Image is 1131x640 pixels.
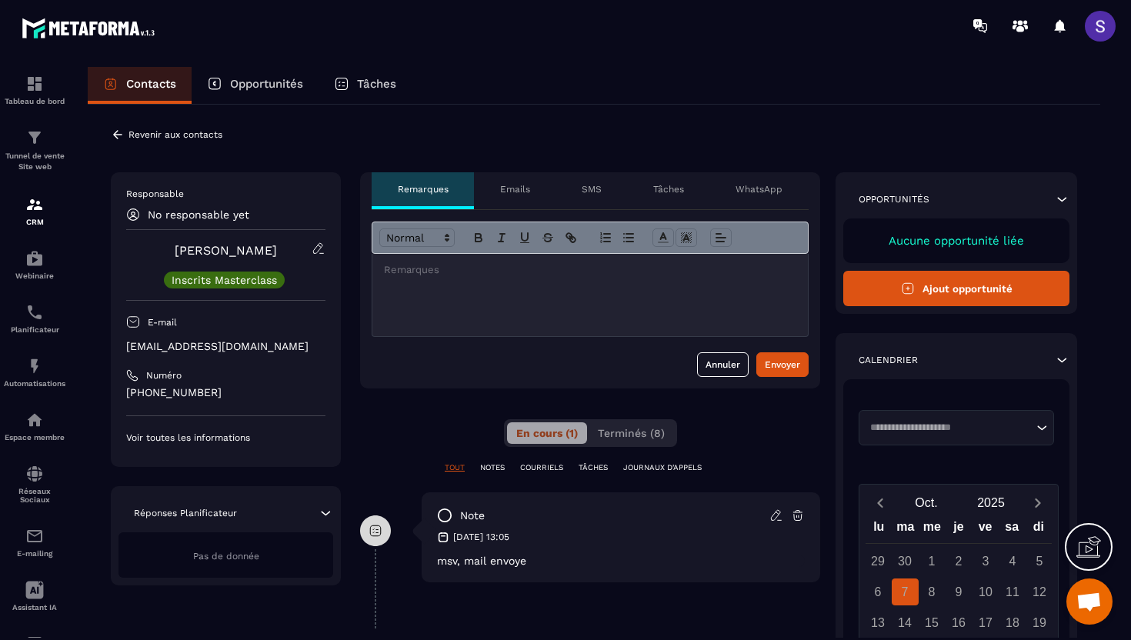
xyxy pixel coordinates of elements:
p: E-mail [148,316,177,328]
div: me [919,516,946,543]
img: automations [25,357,44,375]
p: WhatsApp [736,183,782,195]
div: 12 [1026,578,1053,605]
a: formationformationCRM [4,184,65,238]
div: 6 [865,578,892,605]
span: En cours (1) [516,427,578,439]
img: email [25,527,44,545]
div: lu [866,516,892,543]
p: Planificateur [4,325,65,334]
div: 7 [892,578,919,605]
p: [EMAIL_ADDRESS][DOMAIN_NAME] [126,339,325,354]
div: 30 [892,548,919,575]
a: Assistant IA [4,569,65,623]
div: 4 [999,548,1026,575]
a: Contacts [88,67,192,104]
p: Aucune opportunité liée [859,234,1054,248]
img: logo [22,14,160,42]
a: [PERSON_NAME] [175,243,277,258]
p: Responsable [126,188,325,200]
div: 3 [973,548,999,575]
p: Remarques [398,183,449,195]
p: msv, mail envoye [437,555,805,567]
a: automationsautomationsWebinaire [4,238,65,292]
a: automationsautomationsEspace membre [4,399,65,453]
p: Automatisations [4,379,65,388]
a: automationsautomationsAutomatisations [4,345,65,399]
button: Ajout opportunité [843,271,1069,306]
p: E-mailing [4,549,65,558]
button: Open years overlay [959,489,1023,516]
p: Webinaire [4,272,65,280]
span: Pas de donnée [193,551,259,562]
p: Calendrier [859,354,918,366]
div: 13 [865,609,892,636]
a: emailemailE-mailing [4,515,65,569]
button: En cours (1) [507,422,587,444]
div: 29 [865,548,892,575]
div: ve [972,516,999,543]
button: Envoyer [756,352,809,377]
div: 2 [946,548,973,575]
button: Next month [1023,492,1052,513]
div: 15 [919,609,946,636]
p: Tâches [653,183,684,195]
img: social-network [25,465,44,483]
p: JOURNAUX D'APPELS [623,462,702,473]
p: No responsable yet [148,208,249,221]
p: Contacts [126,77,176,91]
div: 9 [946,578,973,605]
img: formation [25,75,44,93]
p: Revenir aux contacts [128,129,222,140]
p: COURRIELS [520,462,563,473]
div: sa [999,516,1026,543]
p: Espace membre [4,433,65,442]
div: 1 [919,548,946,575]
div: di [1025,516,1052,543]
p: SMS [582,183,602,195]
p: Tâches [357,77,396,91]
p: Assistant IA [4,603,65,612]
a: formationformationTunnel de vente Site web [4,117,65,184]
p: TOUT [445,462,465,473]
button: Open months overlay [894,489,959,516]
p: Opportunités [859,193,929,205]
p: Inscrits Masterclass [172,275,277,285]
img: scheduler [25,303,44,322]
button: Terminés (8) [589,422,674,444]
div: 17 [973,609,999,636]
p: note [460,508,485,523]
p: [DATE] 13:05 [453,531,509,543]
div: 11 [999,578,1026,605]
a: Tâches [319,67,412,104]
p: [PHONE_NUMBER] [126,385,325,400]
img: formation [25,128,44,147]
div: 18 [999,609,1026,636]
button: Annuler [697,352,749,377]
p: TÂCHES [579,462,608,473]
div: ma [892,516,919,543]
div: 14 [892,609,919,636]
div: Search for option [859,410,1054,445]
p: CRM [4,218,65,226]
div: Ouvrir le chat [1066,578,1113,625]
div: 19 [1026,609,1053,636]
button: Previous month [866,492,894,513]
p: Tableau de bord [4,97,65,105]
div: 8 [919,578,946,605]
p: Numéro [146,369,182,382]
input: Search for option [865,420,1033,435]
p: Opportunités [230,77,303,91]
div: 16 [946,609,973,636]
div: je [946,516,973,543]
p: Tunnel de vente Site web [4,151,65,172]
a: social-networksocial-networkRéseaux Sociaux [4,453,65,515]
p: NOTES [480,462,505,473]
img: automations [25,249,44,268]
p: Voir toutes les informations [126,432,325,444]
div: Envoyer [765,357,800,372]
span: Terminés (8) [598,427,665,439]
div: 10 [973,578,999,605]
p: Réponses Planificateur [134,507,237,519]
a: schedulerschedulerPlanificateur [4,292,65,345]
